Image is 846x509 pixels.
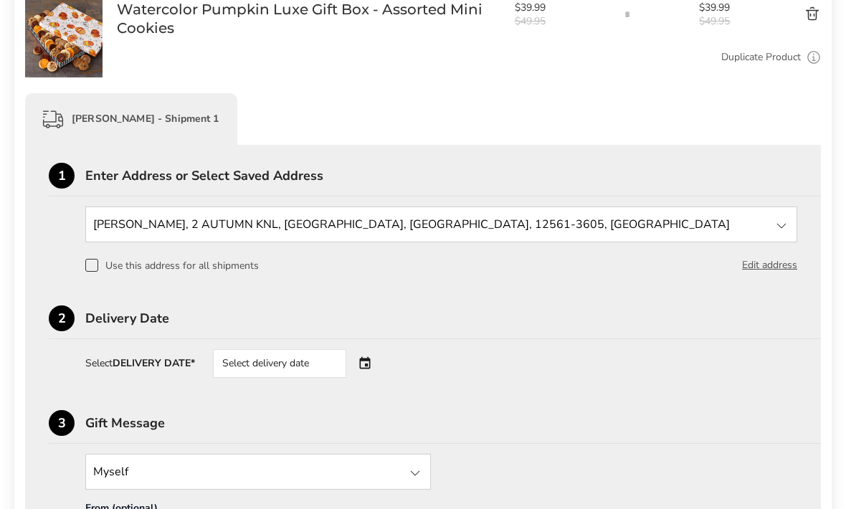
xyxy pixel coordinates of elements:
div: [PERSON_NAME] - Shipment 1 [25,93,237,145]
span: $49.95 [515,14,607,28]
div: Delivery Date [85,312,821,325]
div: 1 [49,163,75,189]
span: $49.95 [699,14,754,28]
strong: DELIVERY DATE* [113,356,195,370]
div: Select [85,358,195,368]
button: Edit address [742,257,797,273]
div: Enter Address or Select Saved Address [85,169,821,182]
input: State [85,454,431,490]
span: $39.99 [515,1,607,14]
div: 3 [49,410,75,436]
button: Delete product [754,6,821,23]
label: Use this address for all shipments [85,259,259,272]
span: $39.99 [699,1,754,14]
div: 2 [49,305,75,331]
div: Select delivery date [213,349,346,378]
div: Gift Message [85,417,821,429]
a: Duplicate Product [721,49,801,65]
input: State [85,206,797,242]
